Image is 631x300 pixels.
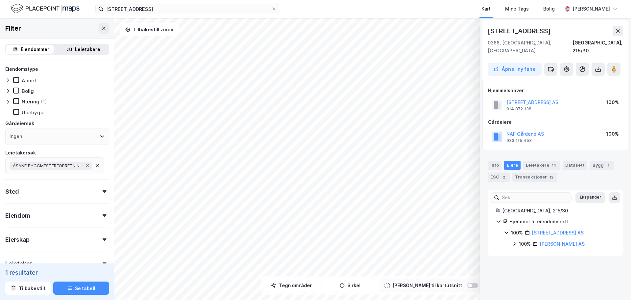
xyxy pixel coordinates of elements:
div: [STREET_ADDRESS] [488,26,552,36]
iframe: Chat Widget [598,268,631,300]
div: Leietakere [523,161,560,170]
div: Bolig [22,88,34,94]
div: Kontrollprogram for chat [598,268,631,300]
img: logo.f888ab2527a4732fd821a326f86c7f29.svg [11,3,80,14]
div: Bolig [543,5,555,13]
div: Bygg [590,161,614,170]
div: 100% [519,240,531,248]
button: Sirkel [322,279,378,292]
div: 12 [548,174,555,180]
div: [PERSON_NAME] [573,5,610,13]
input: Søk [499,193,571,203]
div: 933 115 453 [506,138,532,143]
div: Ubebygd [22,109,44,116]
a: [STREET_ADDRESS] AS [532,230,584,235]
div: Filter [5,23,21,34]
div: Kart [481,5,491,13]
div: Eiere [504,161,521,170]
div: Gårdeiere [488,118,623,126]
button: Ekspander [575,192,605,203]
div: Info [488,161,502,170]
div: Gårdeiersøk [5,120,34,127]
div: 1 [605,162,612,169]
div: 100% [606,130,619,138]
div: 2 [501,174,507,180]
div: Leietakersøk [5,149,36,157]
div: Hjemmelshaver [488,87,623,95]
button: Se tabell [53,282,109,295]
input: Søk på adresse, matrikkel, gårdeiere, leietakere eller personer [104,4,271,14]
div: Eiendomstype [5,65,38,73]
div: Ingen [10,132,22,140]
div: Eiendom [5,212,30,220]
div: Leietaker [5,260,32,268]
div: Leietakere [75,45,100,53]
button: Tilbakestill zoom [120,23,179,36]
div: Sted [5,188,19,196]
div: Eiendommer [21,45,49,53]
div: Næring [22,98,39,105]
div: 14 [550,162,557,169]
div: Mine Tags [505,5,529,13]
div: 914 872 138 [506,106,531,112]
div: [GEOGRAPHIC_DATA], 215/30 [573,39,623,55]
div: [GEOGRAPHIC_DATA], 215/30 [502,207,615,215]
div: 100% [511,229,523,237]
a: [PERSON_NAME] AS [540,241,585,247]
div: (1) [41,98,47,105]
div: Eierskap [5,236,29,244]
span: ÅSANE BYGGMESTERFORRETNING AS [13,163,83,168]
button: Tegn områder [264,279,319,292]
div: Datasett [563,161,587,170]
div: Annet [22,77,36,84]
div: 0366, [GEOGRAPHIC_DATA], [GEOGRAPHIC_DATA] [488,39,573,55]
div: 1 resultater [5,268,109,276]
div: 100% [606,98,619,106]
div: [PERSON_NAME] til kartutsnitt [392,282,462,289]
div: Transaksjoner [512,173,557,182]
button: Åpne i ny fane [488,63,542,76]
div: Hjemmel til eiendomsrett [509,218,615,226]
div: ESG [488,173,510,182]
button: Tilbakestill [5,282,51,295]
